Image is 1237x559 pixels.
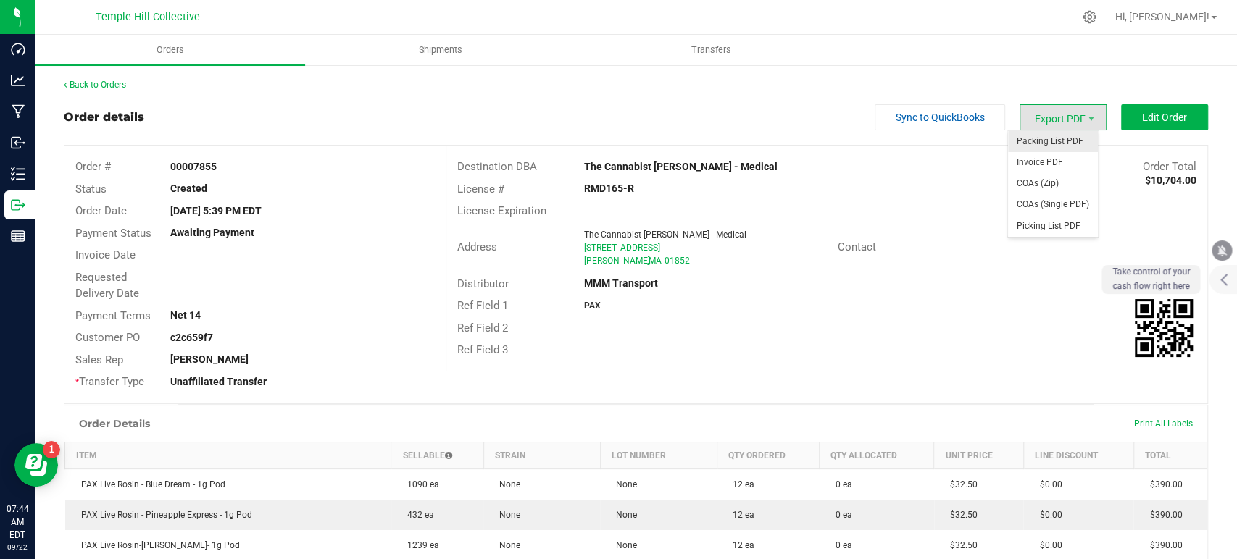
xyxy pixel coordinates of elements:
[584,243,660,253] span: [STREET_ADDRESS]
[609,479,637,489] span: None
[170,227,254,238] strong: Awaiting Payment
[1008,194,1098,215] li: COAs (Single PDF)
[943,540,978,550] span: $32.50
[7,503,28,542] p: 07:44 AM EDT
[400,540,439,550] span: 1239 ea
[457,182,504,196] span: License #
[492,540,520,550] span: None
[1008,152,1098,173] li: Invoice PDF
[649,256,662,266] span: MA
[170,205,262,217] strong: [DATE] 5:39 PM EDT
[875,104,1005,130] button: Sync to QuickBooks
[828,479,852,489] span: 0 ea
[11,73,25,88] inline-svg: Analytics
[7,542,28,552] p: 09/22
[483,442,600,468] th: Strain
[457,277,509,290] span: Distributor
[1032,479,1062,489] span: $0.00
[1008,216,1098,237] li: Picking List PDF
[75,160,111,173] span: Order #
[820,442,934,468] th: Qty Allocated
[838,240,876,253] span: Contact
[75,271,139,300] span: Requested Delivery Date
[584,182,634,194] strong: RMD165-R
[1145,175,1196,186] strong: $10,704.00
[1142,479,1182,489] span: $390.00
[457,204,546,217] span: License Expiration
[1023,442,1133,468] th: Line Discount
[170,332,213,343] strong: c2c659f7
[1032,510,1062,520] span: $0.00
[457,240,497,253] span: Address
[137,43,204,56] span: Orders
[457,343,508,356] span: Ref Field 3
[943,510,978,520] span: $32.50
[725,479,754,489] span: 12 ea
[11,167,25,181] inline-svg: Inventory
[943,479,978,489] span: $32.50
[75,227,151,240] span: Payment Status
[170,182,207,194] strong: Created
[11,42,25,56] inline-svg: Dashboard
[584,300,601,311] strong: PAX
[75,309,151,322] span: Payment Terms
[75,353,123,366] span: Sales Rep
[1115,11,1209,22] span: Hi, [PERSON_NAME]!
[11,104,25,119] inline-svg: Manufacturing
[576,35,846,65] a: Transfers
[14,443,58,487] iframe: Resource center
[1008,131,1098,152] li: Packing List PDF
[828,510,852,520] span: 0 ea
[305,35,575,65] a: Shipments
[65,442,391,468] th: Item
[1143,160,1196,173] span: Order Total
[609,510,637,520] span: None
[75,182,107,196] span: Status
[11,229,25,243] inline-svg: Reports
[96,11,200,23] span: Temple Hill Collective
[170,309,201,321] strong: Net 14
[896,112,985,123] span: Sync to QuickBooks
[584,277,658,289] strong: MMM Transport
[64,80,126,90] a: Back to Orders
[74,510,252,520] span: PAX Live Rosin - Pineapple Express - 1g Pod
[11,135,25,150] inline-svg: Inbound
[1032,540,1062,550] span: $0.00
[1008,173,1098,194] li: COAs (Zip)
[1142,112,1187,123] span: Edit Order
[74,479,225,489] span: PAX Live Rosin - Blue Dream - 1g Pod
[64,109,144,126] div: Order details
[400,479,439,489] span: 1090 ea
[1121,104,1208,130] button: Edit Order
[11,198,25,212] inline-svg: Outbound
[75,331,140,344] span: Customer PO
[934,442,1024,468] th: Unit Price
[170,161,217,172] strong: 00007855
[584,256,650,266] span: [PERSON_NAME]
[725,510,754,520] span: 12 ea
[391,442,483,468] th: Sellable
[492,510,520,520] span: None
[75,248,136,261] span: Invoice Date
[828,540,852,550] span: 0 ea
[74,540,240,550] span: PAX Live Rosin-[PERSON_NAME]- 1g Pod
[1080,10,1099,24] div: Manage settings
[1135,299,1193,357] qrcode: 00007855
[35,35,305,65] a: Orders
[492,479,520,489] span: None
[170,353,249,365] strong: [PERSON_NAME]
[75,204,127,217] span: Order Date
[75,375,144,388] span: Transfer Type
[1135,299,1193,357] img: Scan me!
[457,321,508,335] span: Ref Field 2
[1020,104,1107,130] li: Export PDF
[717,442,820,468] th: Qty Ordered
[1142,510,1182,520] span: $390.00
